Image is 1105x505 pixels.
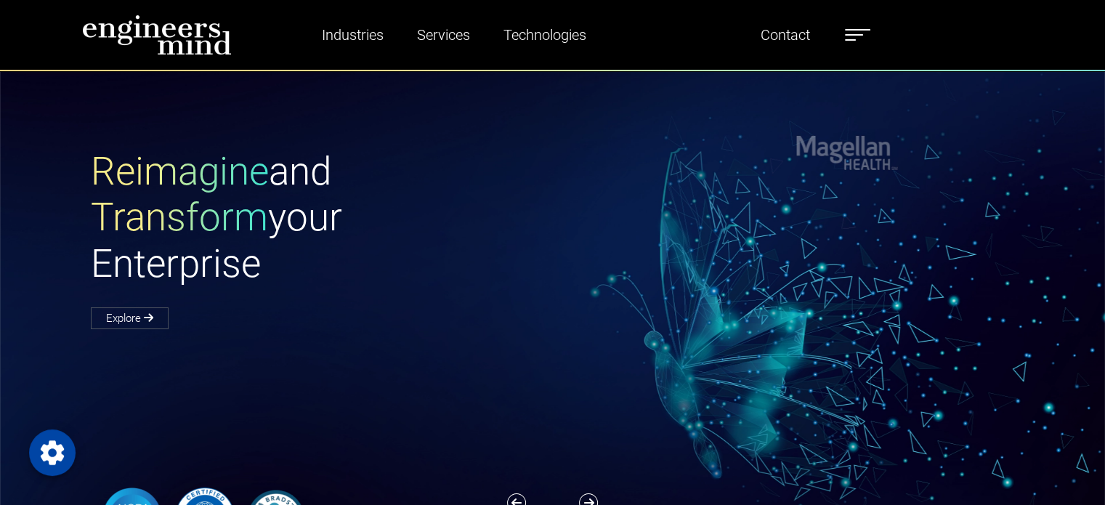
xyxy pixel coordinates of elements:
span: Transform [91,195,268,240]
a: Contact [755,18,816,52]
h1: and your Enterprise [91,149,553,288]
a: Services [411,18,476,52]
a: Industries [316,18,389,52]
a: Explore [91,307,169,329]
span: Reimagine [91,149,269,194]
a: Technologies [498,18,592,52]
img: logo [82,15,232,55]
